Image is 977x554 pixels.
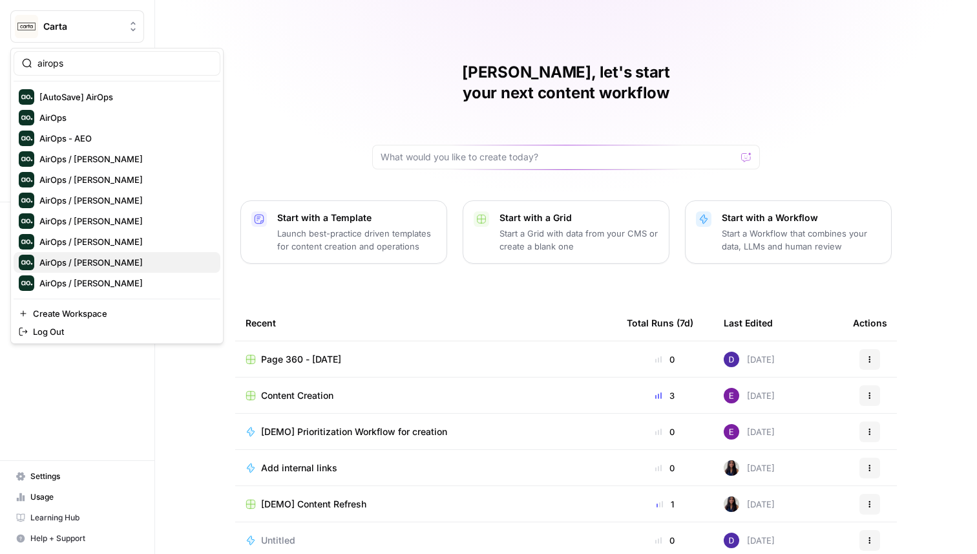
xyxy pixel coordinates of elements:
input: What would you like to create today? [381,151,736,164]
button: Help + Support [10,528,144,549]
span: [DEMO] Content Refresh [261,498,366,511]
div: Workspace: Carta [10,48,224,344]
img: 6clbhjv5t98vtpq4yyt91utag0vy [724,533,739,548]
img: AirOps / Caio Lucena Logo [19,151,34,167]
a: Add internal links [246,462,606,474]
span: AirOps / [PERSON_NAME] [39,256,210,269]
div: 1 [627,498,703,511]
span: AirOps / [PERSON_NAME] [39,215,210,228]
a: Untitled [246,534,606,547]
span: Log Out [33,325,210,338]
a: Settings [10,466,144,487]
div: [DATE] [724,533,775,548]
a: Learning Hub [10,507,144,528]
div: [DATE] [724,388,775,403]
a: Create Workspace [14,304,220,323]
span: Usage [30,491,138,503]
span: AirOps / [PERSON_NAME] [39,277,210,290]
div: 3 [627,389,703,402]
img: AirOps / Darley Barreto Logo [19,193,34,208]
div: [DATE] [724,424,775,440]
span: Create Workspace [33,307,210,320]
div: 0 [627,534,703,547]
span: Untitled [261,534,295,547]
img: AirOps / Gustaf Gyllensporre Logo [19,234,34,250]
p: Start with a Workflow [722,211,881,224]
img: rox323kbkgutb4wcij4krxobkpon [724,460,739,476]
img: AirOps - AEO Logo [19,131,34,146]
img: Carta Logo [15,15,38,38]
span: AirOps / [PERSON_NAME] [39,235,210,248]
span: Learning Hub [30,512,138,524]
p: Start with a Grid [499,211,658,224]
span: AirOps / [PERSON_NAME] [39,194,210,207]
img: tb834r7wcu795hwbtepf06oxpmnl [724,388,739,403]
a: Content Creation [246,389,606,402]
a: Page 360 - [DATE] [246,353,606,366]
span: Content Creation [261,389,333,402]
span: Page 360 - [DATE] [261,353,341,366]
button: Workspace: Carta [10,10,144,43]
div: Total Runs (7d) [627,305,693,341]
div: 0 [627,353,703,366]
img: AirOps / Daniel Prazeres Logo [19,172,34,187]
div: [DATE] [724,352,775,367]
span: Settings [30,471,138,482]
img: AirOps Logo [19,110,34,125]
h1: [PERSON_NAME], let's start your next content workflow [372,62,760,103]
div: [DATE] [724,496,775,512]
p: Start a Workflow that combines your data, LLMs and human review [722,227,881,253]
img: AirOps / Marcos Kuchak Logo [19,255,34,270]
div: Last Edited [724,305,773,341]
button: Start with a TemplateLaunch best-practice driven templates for content creation and operations [240,200,447,264]
span: Carta [43,20,121,33]
span: AirOps / [PERSON_NAME] [39,153,210,165]
span: Add internal links [261,462,337,474]
a: [DEMO] Content Refresh [246,498,606,511]
p: Start with a Template [277,211,436,224]
span: Help + Support [30,533,138,544]
img: tb834r7wcu795hwbtepf06oxpmnl [724,424,739,440]
div: Recent [246,305,606,341]
span: [AutoSave] AirOps [39,91,210,103]
img: [AutoSave] AirOps Logo [19,89,34,105]
p: Start a Grid with data from your CMS or create a blank one [499,227,658,253]
img: AirOps / Nicholas Cabral Logo [19,275,34,291]
div: Actions [853,305,887,341]
img: AirOps / Franco Bellomo Logo [19,213,34,229]
button: Start with a GridStart a Grid with data from your CMS or create a blank one [463,200,669,264]
span: AirOps / [PERSON_NAME] [39,173,210,186]
img: rox323kbkgutb4wcij4krxobkpon [724,496,739,512]
button: Start with a WorkflowStart a Workflow that combines your data, LLMs and human review [685,200,892,264]
span: AirOps - AEO [39,132,210,145]
a: [DEMO] Prioritization Workflow for creation [246,425,606,438]
a: Log Out [14,323,220,341]
span: AirOps [39,111,210,124]
div: 0 [627,425,703,438]
input: Search Workspaces [37,57,212,70]
img: 6clbhjv5t98vtpq4yyt91utag0vy [724,352,739,367]
div: 0 [627,462,703,474]
span: [DEMO] Prioritization Workflow for creation [261,425,447,438]
div: [DATE] [724,460,775,476]
a: Usage [10,487,144,507]
p: Launch best-practice driven templates for content creation and operations [277,227,436,253]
